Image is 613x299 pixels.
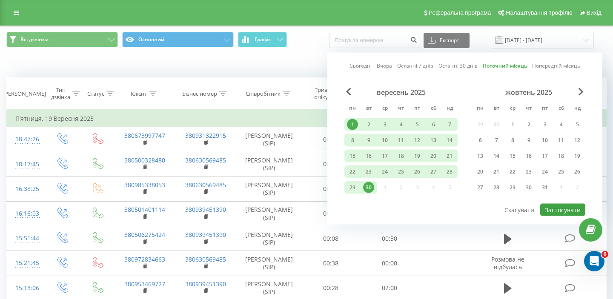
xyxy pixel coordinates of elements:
[425,165,441,178] div: сб 27 вер 2025 р.
[521,165,537,178] div: чт 23 жовт 2025 р.
[523,182,534,193] div: 30
[472,181,488,194] div: пн 27 жовт 2025 р.
[15,230,36,247] div: 15:51:44
[483,62,527,70] a: Поточний місяць
[488,150,504,162] div: вт 14 жовт 2025 р.
[429,9,491,16] span: Реферальна програма
[377,118,393,131] div: ср 3 вер 2025 р.
[360,251,419,276] td: 00:00
[500,204,539,216] button: Скасувати
[491,166,502,177] div: 21
[377,150,393,162] div: ср 17 вер 2025 р.
[441,134,458,147] div: нд 14 вер 2025 р.
[238,32,287,47] button: Графік
[409,150,425,162] div: пт 19 вер 2025 р.
[569,150,585,162] div: нд 19 жовт 2025 р.
[539,151,550,162] div: 17
[185,231,226,239] a: 380939451390
[507,151,518,162] div: 15
[444,166,455,177] div: 28
[602,251,608,258] span: 6
[569,118,585,131] div: нд 5 жовт 2025 р.
[556,119,567,130] div: 4
[491,255,524,271] span: Розмова не відбулась
[587,9,602,16] span: Вихід
[124,231,165,239] a: 380506275424
[504,150,521,162] div: ср 15 жовт 2025 р.
[393,165,409,178] div: чт 25 вер 2025 р.
[521,134,537,147] div: чт 9 жовт 2025 р.
[569,165,585,178] div: нд 26 жовт 2025 р.
[523,151,534,162] div: 16
[523,119,534,130] div: 2
[347,151,358,162] div: 15
[507,135,518,146] div: 8
[347,182,358,193] div: 29
[521,181,537,194] div: чт 30 жовт 2025 р.
[122,32,234,47] button: Основний
[444,135,455,146] div: 14
[428,119,439,130] div: 6
[393,118,409,131] div: чт 4 вер 2025 р.
[553,165,569,178] div: сб 25 жовт 2025 р.
[475,166,486,177] div: 20
[427,103,440,115] abbr: субота
[361,118,377,131] div: вт 2 вер 2025 р.
[539,103,551,115] abbr: п’ятниця
[569,134,585,147] div: нд 12 жовт 2025 р.
[572,151,583,162] div: 19
[236,177,302,201] td: [PERSON_NAME] (SIP)
[302,127,361,152] td: 00:40
[363,119,374,130] div: 2
[377,165,393,178] div: ср 24 вер 2025 р.
[15,205,36,222] div: 16:16:03
[236,201,302,226] td: [PERSON_NAME] (SIP)
[491,151,502,162] div: 14
[504,181,521,194] div: ср 29 жовт 2025 р.
[553,134,569,147] div: сб 11 жовт 2025 р.
[507,166,518,177] div: 22
[395,151,407,162] div: 18
[441,165,458,178] div: нд 28 вер 2025 р.
[472,165,488,178] div: пн 20 жовт 2025 р.
[521,150,537,162] div: чт 16 жовт 2025 р.
[363,135,374,146] div: 9
[246,90,281,97] div: Співробітник
[540,204,585,216] button: Застосувати
[309,86,349,101] div: Тривалість очікування
[124,181,165,189] a: 380985338053
[491,182,502,193] div: 28
[539,119,550,130] div: 3
[15,156,36,173] div: 18:17:45
[411,103,424,115] abbr: п’ятниця
[6,32,118,47] button: Всі дзвінки
[579,88,584,96] span: Next Month
[362,103,375,115] abbr: вівторок
[425,118,441,131] div: сб 6 вер 2025 р.
[255,37,271,43] span: Графік
[488,134,504,147] div: вт 7 жовт 2025 р.
[553,150,569,162] div: сб 18 жовт 2025 р.
[412,119,423,130] div: 5
[490,103,503,115] abbr: вівторок
[395,119,407,130] div: 4
[475,135,486,146] div: 6
[363,151,374,162] div: 16
[124,205,165,214] a: 380501401114
[555,103,567,115] abbr: субота
[506,103,519,115] abbr: середа
[523,166,534,177] div: 23
[443,103,456,115] abbr: неділя
[344,118,361,131] div: пн 1 вер 2025 р.
[393,150,409,162] div: чт 18 вер 2025 р.
[424,33,470,48] button: Експорт
[444,151,455,162] div: 21
[124,280,165,288] a: 380953469727
[412,166,423,177] div: 26
[15,280,36,296] div: 15:18:06
[472,150,488,162] div: пн 13 жовт 2025 р.
[523,135,534,146] div: 9
[379,166,390,177] div: 24
[379,119,390,130] div: 3
[302,177,361,201] td: 00:18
